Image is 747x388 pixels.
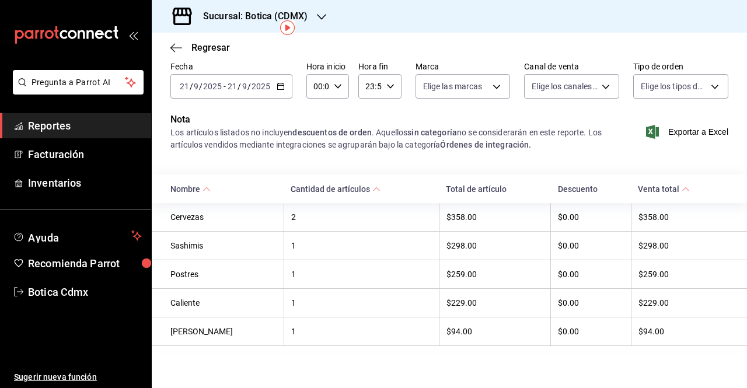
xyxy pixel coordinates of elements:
div: [PERSON_NAME] [170,327,277,336]
label: Canal de venta [524,62,619,71]
button: Regresar [170,42,230,53]
div: $0.00 [558,212,623,222]
label: Hora inicio [306,62,349,71]
span: Elige los canales de venta [532,81,598,92]
button: Exportar a Excel [648,125,728,139]
div: $259.00 [638,270,728,279]
div: $259.00 [446,270,543,279]
div: $358.00 [638,212,728,222]
label: Marca [416,62,511,71]
span: Inventarios [28,175,142,191]
span: / [238,82,241,91]
label: Tipo de orden [633,62,728,71]
span: Elige las marcas [423,81,483,92]
div: Venta total [638,184,679,194]
div: $298.00 [638,241,728,250]
div: $0.00 [558,270,623,279]
div: Descuento [558,184,624,194]
div: Caliente [170,298,277,307]
p: Nota [170,113,614,127]
strong: Órdenes de integración. [440,140,531,149]
div: $358.00 [446,212,543,222]
strong: descuentos de orden [292,128,372,137]
span: / [190,82,193,91]
span: - [224,82,226,91]
input: -- [179,82,190,91]
span: Pregunta a Parrot AI [32,76,125,89]
div: $0.00 [558,327,623,336]
div: $229.00 [446,298,543,307]
span: Sugerir nueva función [14,371,142,383]
span: Recomienda Parrot [28,256,142,271]
div: 1 [291,270,432,279]
span: Nombre [170,184,211,194]
input: ---- [203,82,222,91]
input: -- [242,82,247,91]
div: Sashimis [170,241,277,250]
span: Elige los tipos de orden [641,81,707,92]
div: 2 [291,212,432,222]
div: $0.00 [558,298,623,307]
span: / [199,82,203,91]
img: Tooltip marker [280,20,295,35]
strong: sin categoría [407,128,457,137]
span: Ayuda [28,229,127,243]
div: Total de artículo [446,184,543,194]
div: Cervezas [170,212,277,222]
div: 1 [291,298,432,307]
h3: Sucursal: Botica (CDMX) [194,9,308,23]
button: open_drawer_menu [128,30,138,40]
span: Facturación [28,146,142,162]
input: -- [193,82,199,91]
div: Nombre [170,184,200,194]
span: Venta total [638,184,690,194]
span: Reportes [28,118,142,134]
div: Postres [170,270,277,279]
div: $298.00 [446,241,543,250]
span: Botica Cdmx [28,284,142,300]
span: Regresar [191,42,230,53]
label: Hora fin [358,62,401,71]
input: ---- [251,82,271,91]
input: -- [227,82,238,91]
div: Los artículos listados no incluyen . Aquellos no se considerarán en este reporte. Los artículos v... [170,127,614,151]
span: Cantidad de artículos [291,184,381,194]
div: $94.00 [446,327,543,336]
div: 1 [291,241,432,250]
div: 1 [291,327,432,336]
button: Pregunta a Parrot AI [13,70,144,95]
div: $229.00 [638,298,728,307]
a: Pregunta a Parrot AI [8,85,144,97]
div: Cantidad de artículos [291,184,370,194]
span: / [247,82,251,91]
div: $94.00 [638,327,728,336]
div: $0.00 [558,241,623,250]
label: Fecha [170,62,292,71]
